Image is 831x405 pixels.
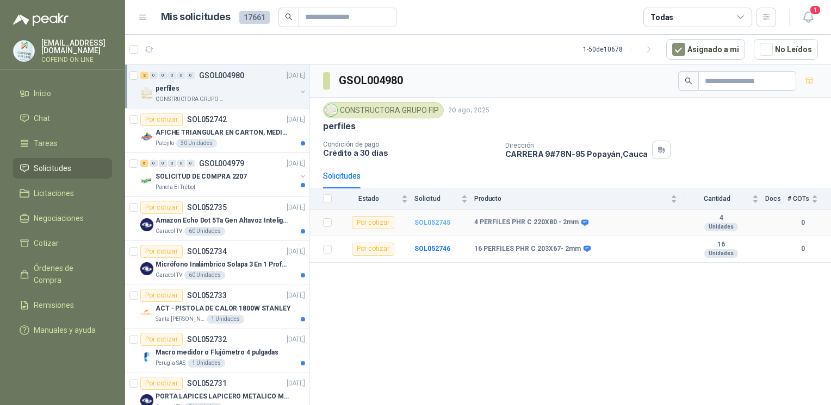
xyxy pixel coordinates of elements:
div: 1 Unidades [188,359,225,368]
div: 0 [177,160,185,167]
a: Tareas [13,133,112,154]
p: Panela El Trébol [156,183,195,192]
p: [DATE] [287,159,305,169]
span: # COTs [787,195,809,202]
img: Company Logo [325,104,337,116]
b: SOL052746 [414,245,450,252]
span: Órdenes de Compra [34,262,102,286]
img: Company Logo [140,306,153,319]
div: 5 [140,160,148,167]
a: Órdenes de Compra [13,258,112,290]
b: 16 PERFILES PHR C 203X67- 2mm [474,245,581,254]
button: 1 [798,8,818,27]
img: Company Logo [14,41,34,61]
div: 2 [140,72,148,79]
p: Dirección [505,142,648,149]
b: 0 [787,218,818,228]
img: Logo peakr [13,13,69,26]
p: perfiles [156,84,179,94]
div: 60 Unidades [184,271,225,280]
span: 1 [809,5,821,15]
b: 16 [684,241,759,249]
div: 0 [159,72,167,79]
p: SOL052734 [187,248,227,255]
a: Manuales y ayuda [13,320,112,340]
p: CONSTRUCTORA GRUPO FIP [156,95,224,104]
b: 4 PERFILES PHR C 220X80 - 2mm [474,218,579,227]
div: 0 [177,72,185,79]
a: Por cotizarSOL052734[DATE] Company LogoMicrófono Inalámbrico Solapa 3 En 1 Profesional F11-2 X2Ca... [125,241,309,284]
span: Inicio [34,87,51,99]
p: COFEIND ON LINE [41,56,112,63]
div: 0 [168,160,176,167]
a: SOL052745 [414,219,450,226]
h3: GSOL004980 [339,72,405,89]
div: 0 [187,72,195,79]
a: Chat [13,108,112,129]
p: [EMAIL_ADDRESS][DOMAIN_NAME] [41,39,112,54]
a: Remisiones [13,295,112,315]
p: SOL052732 [187,336,227,343]
p: PORTA LAPICES LAPICERO METALICO MALLA. IGUALES A LOS DEL LIK ADJUNTO [156,391,291,402]
div: Todas [650,11,673,23]
p: Macro medidor o Flujómetro 4 pulgadas [156,347,278,358]
p: Patojito [156,139,174,148]
p: SOL052742 [187,116,227,123]
span: Cantidad [684,195,750,202]
p: Crédito a 30 días [323,148,497,157]
span: Producto [474,195,668,202]
p: 20 ago, 2025 [448,105,489,116]
img: Company Logo [140,350,153,363]
th: # COTs [787,188,831,210]
p: [DATE] [287,334,305,345]
div: 1 - 50 de 10678 [583,41,658,58]
span: search [685,77,692,85]
a: Negociaciones [13,208,112,229]
p: [DATE] [287,115,305,125]
img: Company Logo [140,86,153,99]
span: Remisiones [34,299,74,311]
img: Company Logo [140,262,153,275]
div: Por cotizar [140,377,183,390]
b: 4 [684,214,759,223]
img: Company Logo [140,218,153,231]
th: Producto [474,188,684,210]
th: Docs [765,188,787,210]
span: Tareas [34,137,58,149]
p: [DATE] [287,71,305,81]
div: Por cotizar [140,201,183,214]
div: 0 [168,72,176,79]
span: Chat [34,112,50,124]
p: GSOL004980 [199,72,244,79]
a: Por cotizarSOL052732[DATE] Company LogoMacro medidor o Flujómetro 4 pulgadasPerugia SAS1 Unidades [125,328,309,372]
b: 0 [787,244,818,254]
div: 0 [150,160,158,167]
a: Licitaciones [13,183,112,204]
a: Inicio [13,83,112,104]
div: Unidades [704,223,738,231]
button: No Leídos [754,39,818,60]
div: Por cotizar [352,216,394,229]
p: Caracol TV [156,271,182,280]
div: Por cotizar [140,289,183,302]
p: SOL052733 [187,292,227,299]
span: Negociaciones [34,212,84,224]
a: 2 0 0 0 0 0 GSOL004980[DATE] Company LogoperfilesCONSTRUCTORA GRUPO FIP [140,69,307,104]
div: 30 Unidades [176,139,217,148]
p: SOL052731 [187,379,227,387]
div: Por cotizar [140,333,183,346]
span: Manuales y ayuda [34,324,96,336]
span: Cotizar [34,237,59,249]
p: Amazon Echo Dot 5Ta Gen Altavoz Inteligente Alexa Azul [156,216,291,226]
p: [DATE] [287,378,305,389]
p: CARRERA 9#78N-95 Popayán , Cauca [505,149,648,159]
p: perfiles [323,121,356,132]
img: Company Logo [140,130,153,143]
a: Por cotizarSOL052735[DATE] Company LogoAmazon Echo Dot 5Ta Gen Altavoz Inteligente Alexa AzulCara... [125,197,309,241]
span: Licitaciones [34,187,74,199]
a: Por cotizarSOL052733[DATE] Company LogoACT - PISTOLA DE CALOR 1800W STANLEYSanta [PERSON_NAME]1 U... [125,284,309,328]
p: Micrófono Inalámbrico Solapa 3 En 1 Profesional F11-2 X2 [156,260,291,270]
div: Por cotizar [352,243,394,256]
div: Por cotizar [140,113,183,126]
